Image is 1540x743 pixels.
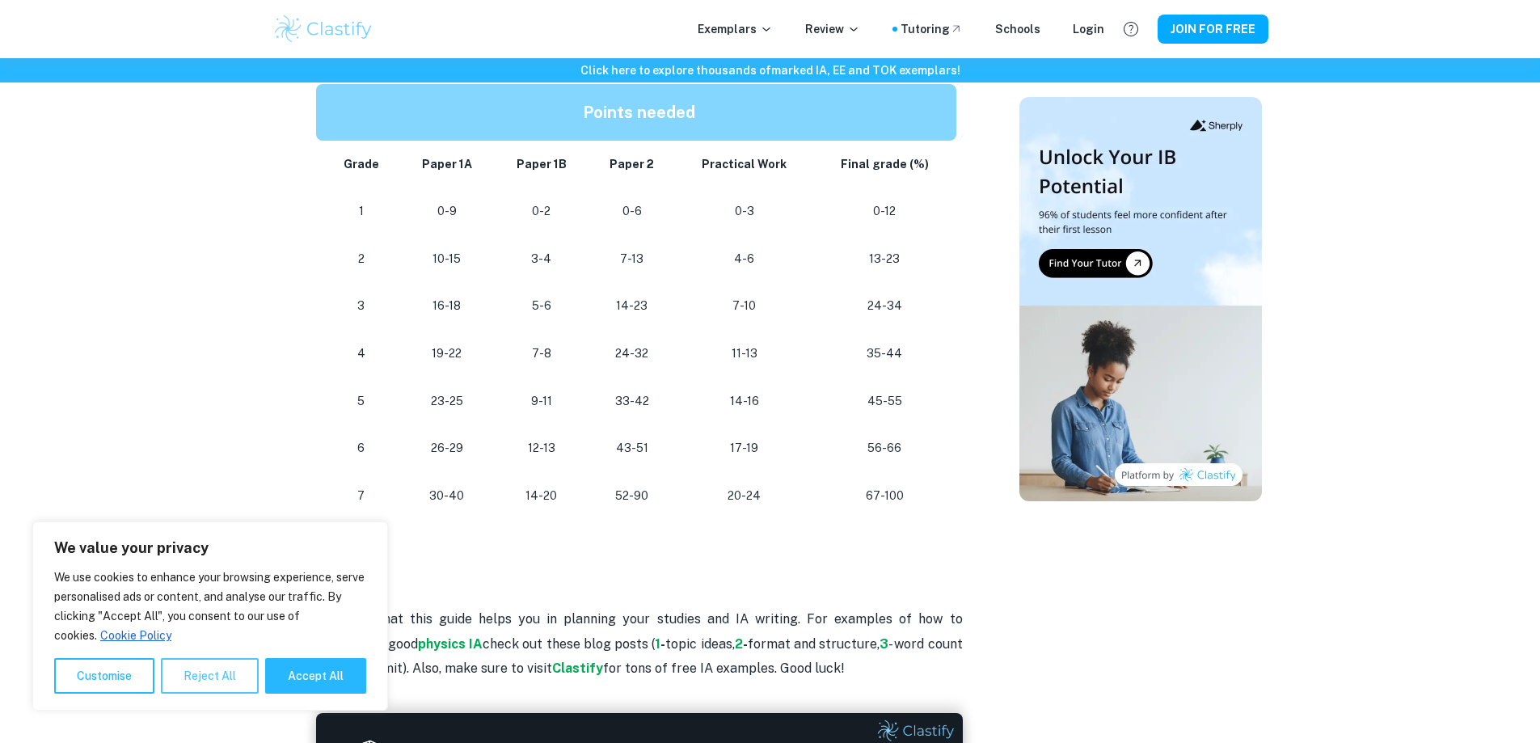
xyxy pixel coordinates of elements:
[507,390,576,412] p: 9-11
[826,295,943,317] p: 24-34
[413,343,482,365] p: 19-22
[841,158,929,171] strong: Final grade (%)
[826,248,943,270] p: 13-23
[507,343,576,365] p: 7-8
[335,295,387,317] p: 3
[335,437,387,459] p: 6
[507,201,576,222] p: 0-2
[601,343,663,365] p: 24-32
[826,201,943,222] p: 0-12
[418,636,483,652] a: physics IA
[335,201,387,222] p: 1
[335,390,387,412] p: 5
[413,485,482,507] p: 30-40
[316,607,963,681] p: We hope that this guide helps you in planning your studies and IA writing. For examples of how to...
[335,248,387,270] p: 2
[344,158,379,171] strong: Grade
[507,437,576,459] p: 12-13
[601,437,663,459] p: 43-51
[507,248,576,270] p: 3-4
[422,158,472,171] strong: Paper 1A
[1019,97,1262,501] img: Thumbnail
[583,103,695,122] strong: Points needed
[826,390,943,412] p: 45-55
[54,658,154,694] button: Customise
[601,295,663,317] p: 14-23
[995,20,1040,38] a: Schools
[601,390,663,412] p: 33-42
[689,485,800,507] p: 20-24
[507,485,576,507] p: 14-20
[272,13,375,45] img: Clastify logo
[161,658,259,694] button: Reject All
[265,658,366,694] button: Accept All
[735,636,743,652] a: 2
[743,636,748,652] strong: -
[689,390,800,412] p: 14-16
[826,437,943,459] p: 56-66
[54,568,366,645] p: We use cookies to enhance your browsing experience, serve personalised ads or content, and analys...
[54,538,366,558] p: We value your privacy
[1073,20,1104,38] a: Login
[552,661,603,676] a: Clastify
[901,20,963,38] a: Tutoring
[99,628,172,643] a: Cookie Policy
[689,295,800,317] p: 7-10
[517,158,567,171] strong: Paper 1B
[689,343,800,365] p: 11-13
[413,437,482,459] p: 26-29
[698,20,773,38] p: Exemplars
[826,343,943,365] p: 35-44
[335,343,387,365] p: 4
[826,485,943,507] p: 67-100
[32,521,388,711] div: We value your privacy
[507,295,576,317] p: 5-6
[335,485,387,507] p: 7
[1117,15,1145,43] button: Help and Feedback
[413,295,482,317] p: 16-18
[601,248,663,270] p: 7-13
[689,437,800,459] p: 17-19
[601,201,663,222] p: 0-6
[413,390,482,412] p: 23-25
[413,201,482,222] p: 0-9
[880,636,888,652] a: 3
[601,485,663,507] p: 52-90
[689,201,800,222] p: 0-3
[805,20,860,38] p: Review
[413,248,482,270] p: 10-15
[1158,15,1268,44] button: JOIN FOR FREE
[689,248,800,270] p: 4-6
[660,636,665,652] strong: -
[702,158,787,171] strong: Practical Work
[655,636,660,652] a: 1
[3,61,1537,79] h6: Click here to explore thousands of marked IA, EE and TOK exemplars !
[610,158,654,171] strong: Paper 2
